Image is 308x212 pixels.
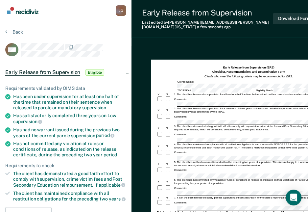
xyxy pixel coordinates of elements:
[223,66,274,69] strong: Early Release from Supervision (ERS)
[177,88,255,93] div: TDCJ/SID #:
[142,8,273,17] div: Early Release from Supervision
[165,93,173,96] div: N
[157,109,165,112] div: Y
[13,113,126,124] div: Has satisfactorily completed three years on Low
[142,20,273,30] div: Last edited by [PERSON_NAME][EMAIL_ADDRESS][PERSON_NAME][DOMAIN_NAME][US_STATE]
[116,5,126,16] div: J G
[165,162,173,166] div: N
[197,25,231,29] span: a few seconds ago
[157,93,165,96] div: Y
[212,70,285,73] strong: Checklist, Recommendation, and Determination Form
[157,180,165,183] div: Y
[173,115,187,119] div: Comments:
[5,69,80,76] span: Early Release from Supervision
[109,196,126,201] span: years
[5,29,23,35] button: Back
[13,141,126,157] div: Has not committed any violation of rules or conditions of release, as indicated on the release ce...
[13,127,126,138] div: Has had no warrant issued during the previous two years of the current parole supervision
[157,196,165,199] div: Y
[173,187,187,190] div: Comments:
[7,7,38,14] img: Recidiviz
[157,145,165,148] div: Y
[165,126,173,130] div: N
[165,180,173,183] div: N
[99,182,125,188] span: applicable
[13,94,126,110] div: Has been under supervision for at least one half of the time that remained on their sentence when...
[96,133,114,138] span: period
[173,201,187,204] div: Comments:
[157,126,165,130] div: Y
[173,151,187,154] div: Comments:
[286,190,301,205] div: Open Intercom Messenger
[165,109,173,112] div: N
[173,133,187,136] div: Comments:
[5,163,126,169] div: Requirements to check
[13,191,126,202] div: The client has maintained compliance with all restitution obligations for the preceding two
[157,162,165,166] div: Y
[5,86,126,91] div: Requirements validated by OIMS data
[13,171,126,188] div: The client has demonstrated a good faith effort to comply with supervision, crime victim fees and...
[204,75,293,78] em: Clients who meet the following criteria may be recommended for ERS.
[104,152,117,157] span: period
[173,98,187,101] div: Comments:
[116,5,126,16] button: Profile dropdown button
[173,169,187,172] div: Comments:
[85,69,104,76] span: Eligible
[13,119,42,124] span: supervision
[82,105,106,110] span: supervision
[165,196,173,199] div: N
[165,145,173,148] div: N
